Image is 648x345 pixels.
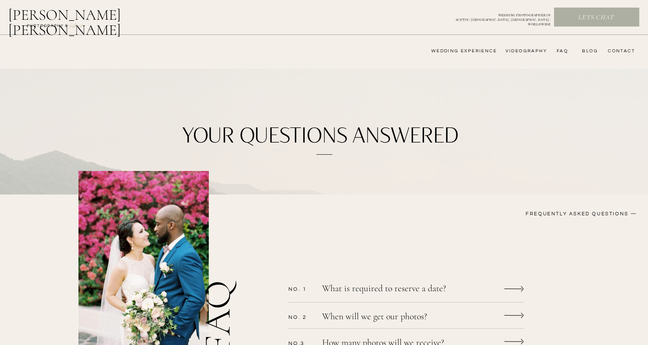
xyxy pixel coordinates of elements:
[553,48,568,54] a: FAQ
[503,48,547,54] a: videography
[606,48,635,54] a: CONTACT
[8,7,160,25] a: [PERSON_NAME] [PERSON_NAME]
[421,48,497,54] a: wedding experience
[443,13,551,22] p: WEDDING PHOTOGRAPHER IN AUSTIN | [GEOGRAPHIC_DATA] | [GEOGRAPHIC_DATA] | WORLDWIDE
[443,13,551,22] a: WEDDING PHOTOGRAPHER INAUSTIN | [GEOGRAPHIC_DATA] | [GEOGRAPHIC_DATA] | WORLDWIDE
[288,286,313,292] p: No. 1
[62,20,90,30] a: FILMs
[471,210,637,219] h3: FREQUENTLY ASKED QUESTIONS —
[579,48,598,54] a: bLog
[288,314,313,320] p: No. 2
[554,14,638,22] a: Lets chat
[322,312,470,323] a: When will we get our photos?
[322,284,470,295] a: What is required to reserve a date?
[23,23,72,32] a: photography &
[176,124,464,149] h1: your questions answered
